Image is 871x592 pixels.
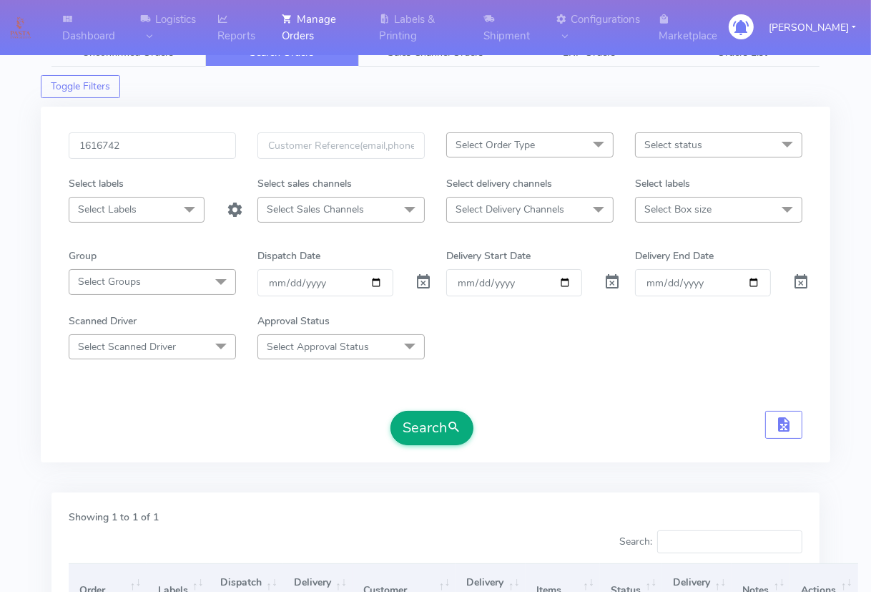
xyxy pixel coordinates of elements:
[257,314,330,329] label: Approval Status
[619,530,802,553] label: Search:
[657,530,802,553] input: Search:
[635,248,714,263] label: Delivery End Date
[69,248,97,263] label: Group
[635,176,690,191] label: Select labels
[644,138,702,152] span: Select status
[257,176,352,191] label: Select sales channels
[390,411,473,445] button: Search
[644,203,712,216] span: Select Box size
[41,75,120,98] button: Toggle Filters
[267,203,364,216] span: Select Sales Channels
[69,510,159,525] label: Showing 1 to 1 of 1
[267,340,369,354] span: Select Approval Status
[78,275,141,288] span: Select Groups
[69,176,124,191] label: Select labels
[69,314,137,329] label: Scanned Driver
[758,13,867,42] button: [PERSON_NAME]
[446,176,552,191] label: Select delivery channels
[78,203,137,216] span: Select Labels
[69,132,236,159] input: Order Id
[78,340,176,354] span: Select Scanned Driver
[456,203,564,216] span: Select Delivery Channels
[257,132,425,159] input: Customer Reference(email,phone)
[446,248,531,263] label: Delivery Start Date
[257,248,320,263] label: Dispatch Date
[456,138,535,152] span: Select Order Type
